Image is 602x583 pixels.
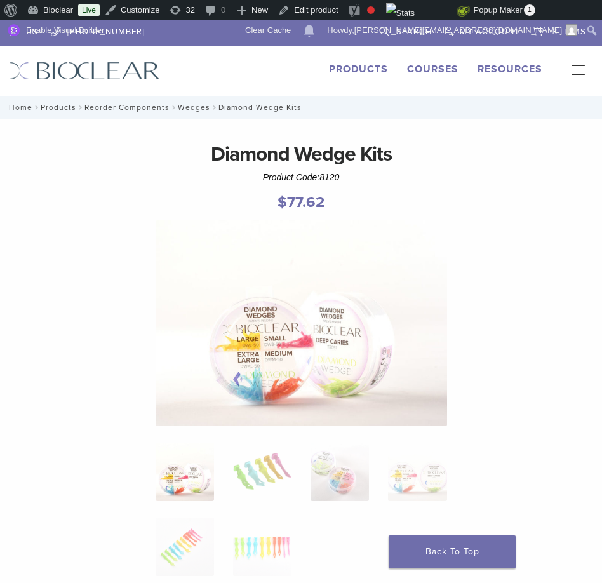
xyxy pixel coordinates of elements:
span: $ [278,193,287,211]
span: 8120 [319,172,339,182]
a: Clear Cache [241,20,296,41]
span: / [210,104,218,111]
a: Reorder Components [84,103,170,112]
span: / [170,104,178,111]
img: Diamond-Wedges-Assorted-3-Copy-e1548779949314-324x324.jpg [156,443,214,501]
img: Diamond Wedge Kits - Image 3 [311,443,369,501]
a: Live [78,4,100,16]
a: Wedges [178,103,210,112]
nav: Primary Navigation [561,62,592,81]
span: / [76,104,84,111]
img: Diamond Wedge Kits - Image 6 [233,518,291,576]
a: Resources [478,63,542,76]
a: Back To Top [389,535,516,568]
img: Diamond Wedge Kits - Image 2 [233,443,291,501]
span: / [32,104,41,111]
span: 1 [524,4,535,16]
div: Focus keyphrase not set [367,6,375,14]
bdi: 77.62 [278,193,324,211]
h1: Diamond Wedge Kits [10,139,592,170]
img: Diamond Wedge Kits - Image 4 [388,443,446,501]
img: Views over 48 hours. Click for more Jetpack Stats. [386,3,457,18]
img: Diamond Wedges-Assorted-3 - Copy [156,220,447,426]
a: Courses [407,63,458,76]
img: Bioclear [10,62,160,80]
a: Products [329,63,388,76]
a: Home [5,103,32,112]
a: Products [41,103,76,112]
img: Diamond Wedge Kits - Image 5 [156,518,214,576]
a: Howdy, [323,20,582,41]
span: Product Code: [263,172,340,182]
span: [PERSON_NAME][EMAIL_ADDRESS][DOMAIN_NAME] [354,25,562,35]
